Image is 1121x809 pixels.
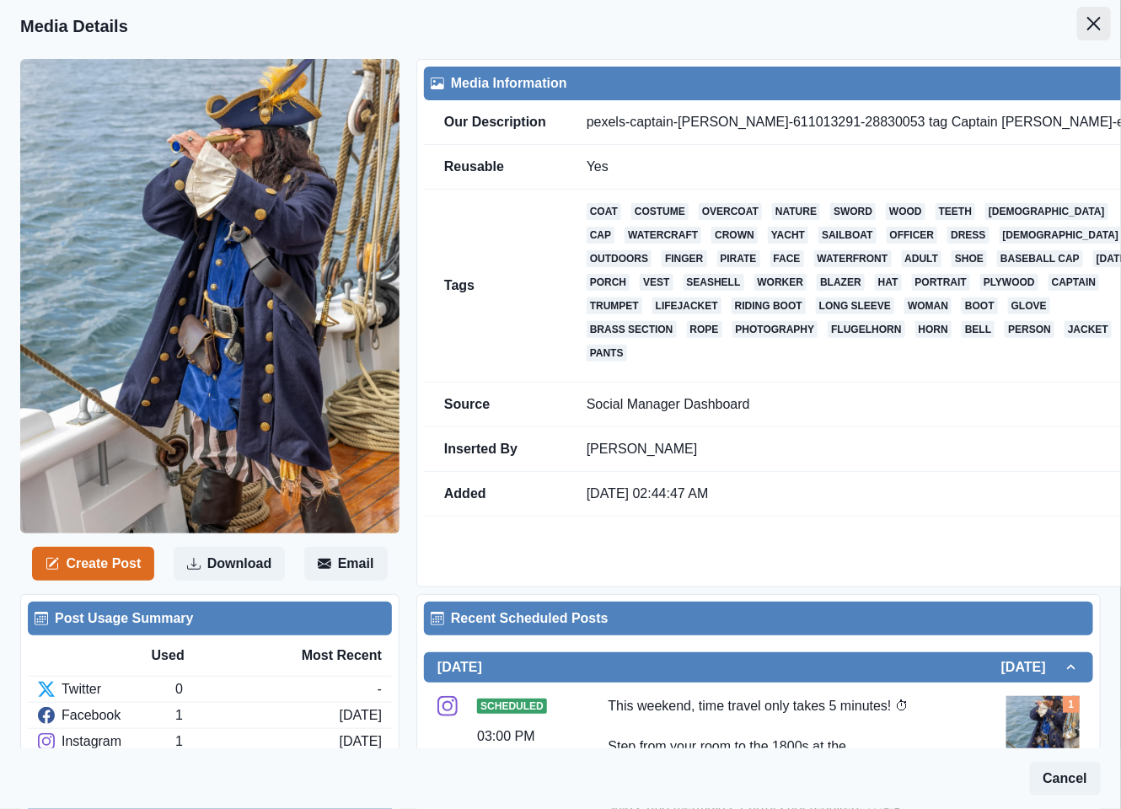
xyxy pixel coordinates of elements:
[1006,696,1080,769] img: oi2fz0jtymqhblyrxpxv
[152,646,267,666] div: Used
[1030,762,1101,796] button: Cancel
[1077,7,1111,40] button: Close
[997,250,1083,267] a: baseball cap
[38,679,175,699] div: Twitter
[770,250,804,267] a: face
[1049,274,1099,291] a: captain
[424,145,566,190] td: Reusable
[587,321,677,338] a: brass section
[378,679,382,699] div: -
[912,274,970,291] a: portrait
[38,731,175,752] div: Instagram
[587,274,630,291] a: porch
[684,274,744,291] a: seashell
[732,297,806,314] a: riding boot
[631,203,689,220] a: costume
[587,250,652,267] a: outdoors
[437,659,482,675] h2: [DATE]
[587,297,642,314] a: trumpet
[175,679,377,699] div: 0
[32,547,154,581] button: Create Post
[304,547,388,581] button: Email
[962,297,998,314] a: boot
[20,59,400,533] img: oi2fz0jtymqhblyrxpxv
[424,472,566,517] td: Added
[818,227,876,244] a: sailboat
[1065,321,1112,338] a: jacket
[652,297,721,314] a: lifejacket
[732,321,818,338] a: photography
[830,203,876,220] a: sword
[587,442,698,456] a: [PERSON_NAME]
[936,203,975,220] a: teeth
[587,227,614,244] a: cap
[266,646,382,666] div: Most Recent
[1063,696,1080,713] div: Total Media Attached
[340,731,382,752] div: [DATE]
[424,383,566,427] td: Source
[828,321,904,338] a: flugelhorn
[38,705,175,726] div: Facebook
[174,547,285,581] button: Download
[35,608,385,629] div: Post Usage Summary
[625,227,701,244] a: watercraft
[587,345,627,362] a: pants
[340,705,382,726] div: [DATE]
[1005,321,1054,338] a: person
[768,227,808,244] a: yacht
[915,321,952,338] a: horn
[640,274,673,291] a: vest
[431,608,1086,629] div: Recent Scheduled Posts
[1008,297,1050,314] a: glove
[175,705,339,726] div: 1
[985,203,1108,220] a: [DEMOGRAPHIC_DATA]
[687,321,722,338] a: rope
[772,203,820,220] a: nature
[816,297,894,314] a: long sleeve
[717,250,760,267] a: pirate
[175,731,339,752] div: 1
[587,203,621,220] a: coat
[1001,659,1063,675] h2: [DATE]
[754,274,807,291] a: worker
[477,699,547,714] span: Scheduled
[902,250,942,267] a: adult
[711,227,758,244] a: crown
[886,203,925,220] a: wood
[875,274,902,291] a: hat
[904,297,952,314] a: woman
[817,274,865,291] a: blazer
[980,274,1038,291] a: plywood
[424,652,1093,683] button: [DATE][DATE]
[662,250,706,267] a: finger
[814,250,892,267] a: waterfront
[424,427,566,472] td: Inserted By
[477,726,640,767] div: 03:00 PM US/[GEOGRAPHIC_DATA]
[952,250,987,267] a: shoe
[887,227,938,244] a: officer
[962,321,995,338] a: bell
[424,190,566,383] td: Tags
[424,100,566,145] td: Our Description
[699,203,762,220] a: overcoat
[947,227,989,244] a: dress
